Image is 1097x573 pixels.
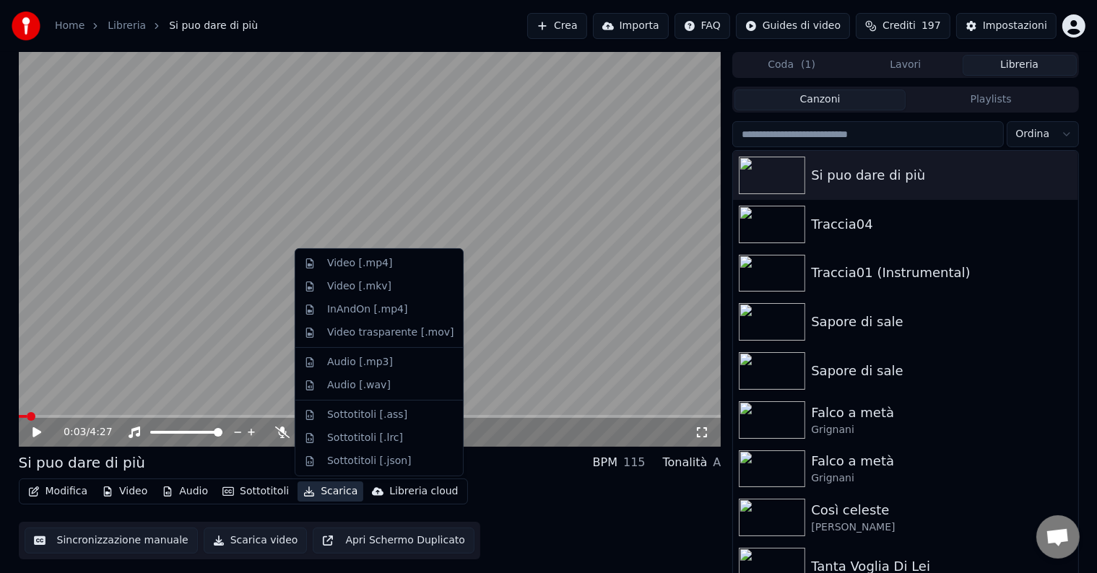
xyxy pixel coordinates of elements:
[811,214,1072,235] div: Traccia04
[327,279,391,294] div: Video [.mkv]
[12,12,40,40] img: youka
[713,454,721,471] div: A
[156,481,214,502] button: Audio
[801,58,815,72] span: ( 1 )
[922,19,941,33] span: 197
[527,13,586,39] button: Crea
[64,425,98,439] div: /
[734,89,906,110] button: Canzoni
[811,165,1072,185] div: Si puo dare di più
[64,425,86,439] span: 0:03
[811,361,1072,381] div: Sapore di sale
[856,13,950,39] button: Crediti197
[956,13,1057,39] button: Impostazioni
[108,19,146,33] a: Libreria
[593,13,669,39] button: Importa
[983,19,1047,33] div: Impostazioni
[327,378,391,393] div: Audio [.wav]
[55,19,258,33] nav: breadcrumb
[675,13,730,39] button: FAQ
[327,431,403,445] div: Sottotitoli [.lrc]
[736,13,850,39] button: Guides di video
[963,55,1077,76] button: Libreria
[593,454,617,471] div: BPM
[169,19,258,33] span: Si puo dare di più
[811,451,1072,471] div: Falco a metà
[327,302,408,317] div: InAndOn [.mp4]
[1016,127,1050,141] span: Ordina
[19,452,146,473] div: Si puo dare di più
[55,19,84,33] a: Home
[849,55,963,76] button: Lavori
[1036,515,1080,559] div: Aprire la chat
[811,500,1072,520] div: Così celeste
[389,484,458,499] div: Libreria cloud
[811,263,1072,283] div: Traccia01 (Instrumental)
[298,481,363,502] button: Scarica
[811,403,1072,423] div: Falco a metà
[25,528,198,554] button: Sincronizzazione manuale
[327,256,392,271] div: Video [.mp4]
[327,355,393,369] div: Audio [.mp3]
[623,454,646,471] div: 115
[327,325,454,340] div: Video trasparente [.mov]
[883,19,916,33] span: Crediti
[217,481,295,502] button: Sottotitoli
[663,454,708,471] div: Tonalità
[96,481,153,502] button: Video
[204,528,308,554] button: Scarica video
[22,481,94,502] button: Modifica
[906,89,1077,110] button: Playlists
[734,55,849,76] button: Coda
[327,408,407,422] div: Sottotitoli [.ass]
[811,471,1072,486] div: Grignani
[327,454,412,468] div: Sottotitoli [.json]
[811,312,1072,332] div: Sapore di sale
[811,520,1072,535] div: [PERSON_NAME]
[90,425,112,439] span: 4:27
[811,423,1072,437] div: Grignani
[313,528,474,554] button: Apri Schermo Duplicato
